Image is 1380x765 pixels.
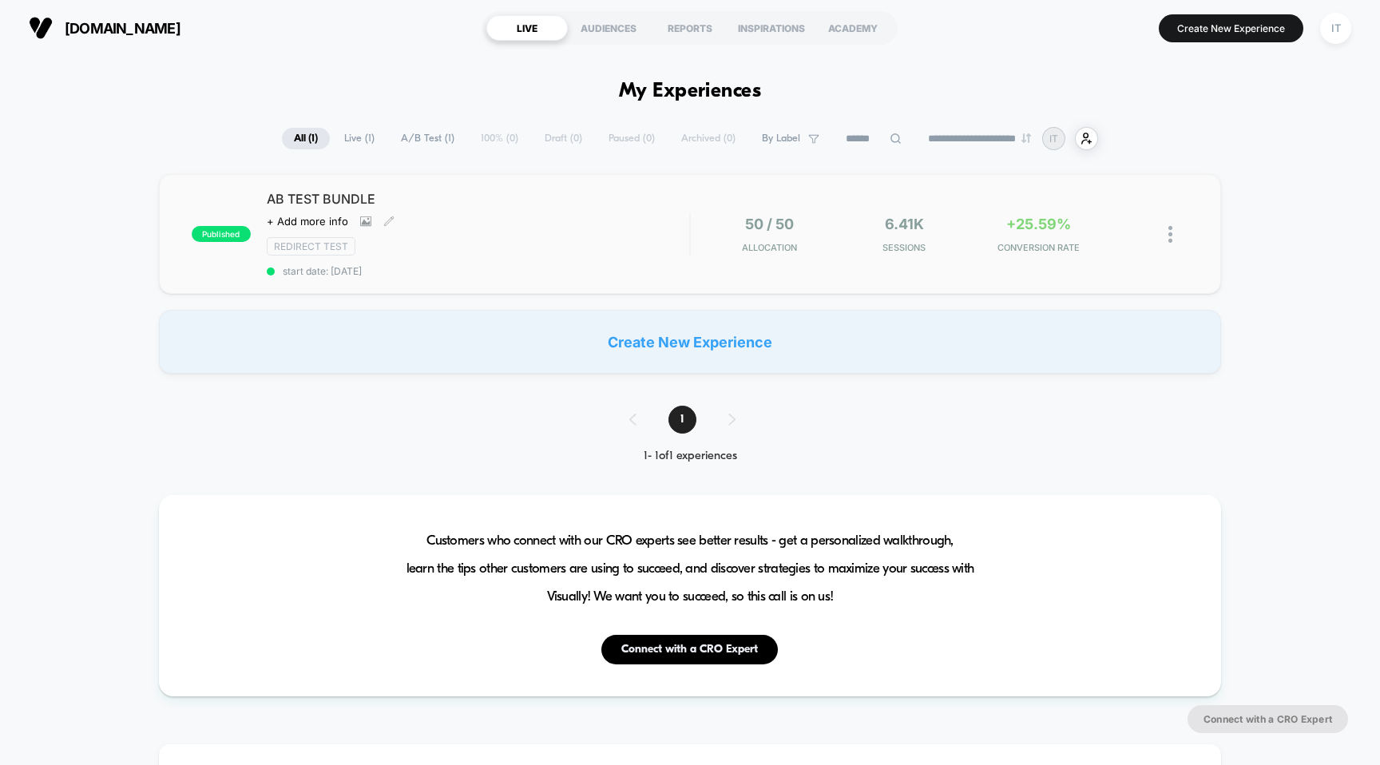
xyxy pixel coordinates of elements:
[613,450,767,463] div: 1 - 1 of 1 experiences
[668,406,696,434] span: 1
[486,15,568,41] div: LIVE
[159,310,1222,374] div: Create New Experience
[192,226,251,242] span: published
[29,16,53,40] img: Visually logo
[65,20,180,37] span: [DOMAIN_NAME]
[975,242,1101,253] span: CONVERSION RATE
[812,15,894,41] div: ACADEMY
[885,216,924,232] span: 6.41k
[1315,12,1356,45] button: IT
[267,215,348,228] span: + Add more info
[619,80,762,103] h1: My Experiences
[1049,133,1058,145] p: IT
[267,191,690,207] span: AB TEST BUNDLE
[1168,226,1172,243] img: close
[1021,133,1031,143] img: end
[1320,13,1351,44] div: IT
[742,242,797,253] span: Allocation
[731,15,812,41] div: INSPIRATIONS
[1006,216,1071,232] span: +25.59%
[1159,14,1303,42] button: Create New Experience
[282,128,330,149] span: All ( 1 )
[745,216,794,232] span: 50 / 50
[24,15,185,41] button: [DOMAIN_NAME]
[267,265,690,277] span: start date: [DATE]
[649,15,731,41] div: REPORTS
[601,635,778,664] button: Connect with a CRO Expert
[389,128,466,149] span: A/B Test ( 1 )
[841,242,967,253] span: Sessions
[332,128,387,149] span: Live ( 1 )
[267,237,355,256] span: Redirect Test
[1188,705,1348,733] button: Connect with a CRO Expert
[406,527,974,611] span: Customers who connect with our CRO experts see better results - get a personalized walkthrough, l...
[568,15,649,41] div: AUDIENCES
[762,133,800,145] span: By Label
